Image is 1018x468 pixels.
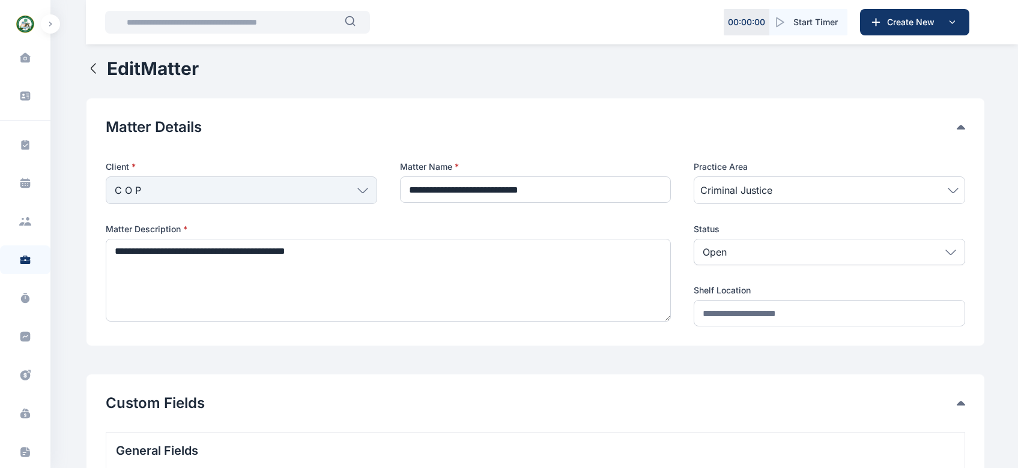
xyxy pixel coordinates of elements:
[116,442,955,459] button: General Fields
[728,16,765,28] p: 00 : 00 : 00
[793,16,838,28] span: Start Timer
[106,223,671,235] label: Matter Description
[694,284,965,296] label: Shelf Location
[106,394,957,413] button: Custom Fields
[860,9,969,35] button: Create New
[694,161,748,173] span: Practice Area
[106,118,965,137] div: Matter Details
[882,16,945,28] span: Create New
[86,58,199,79] button: EditMatter
[115,183,141,197] span: C O P
[700,183,772,197] span: Criminal Justice
[106,161,377,173] p: Client
[694,223,965,235] label: Status
[400,161,671,173] label: Matter Name
[703,245,727,259] p: Open
[106,118,957,137] button: Matter Details
[107,58,199,79] h1: Edit Matter
[106,394,965,413] div: Custom Fields
[769,9,847,35] button: Start Timer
